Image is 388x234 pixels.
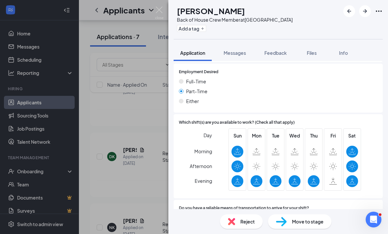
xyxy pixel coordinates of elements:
[240,218,255,225] span: Reject
[307,50,317,56] span: Files
[195,175,212,187] span: Evening
[343,5,355,17] button: ArrowLeftNew
[308,132,320,139] span: Thu
[201,27,205,31] svg: Plus
[177,5,245,16] h1: [PERSON_NAME]
[345,7,353,15] svg: ArrowLeftNew
[264,50,287,56] span: Feedback
[186,97,199,105] span: Either
[366,212,381,227] iframe: Intercom live chat
[231,132,243,139] span: Sun
[224,50,246,56] span: Messages
[346,132,358,139] span: Sat
[180,50,205,56] span: Application
[251,132,262,139] span: Mon
[375,7,383,15] svg: Ellipses
[186,88,207,95] span: Part-Time
[179,119,295,126] span: Which shift(s) are you available to work? (Check all that apply)
[194,145,212,157] span: Morning
[292,218,324,225] span: Move to stage
[327,132,339,139] span: Fri
[339,50,348,56] span: Info
[177,25,206,32] button: PlusAdd a tag
[270,132,281,139] span: Tue
[179,205,309,211] span: Do you have a reliable means of transportation to arrive for your shift?
[186,78,206,85] span: Full-Time
[361,7,369,15] svg: ArrowRight
[190,160,212,172] span: Afternoon
[359,5,371,17] button: ArrowRight
[204,132,212,139] span: Day
[289,132,301,139] span: Wed
[177,16,293,23] div: Back of House Crew Member at [GEOGRAPHIC_DATA]
[179,69,218,75] span: Employment Desired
